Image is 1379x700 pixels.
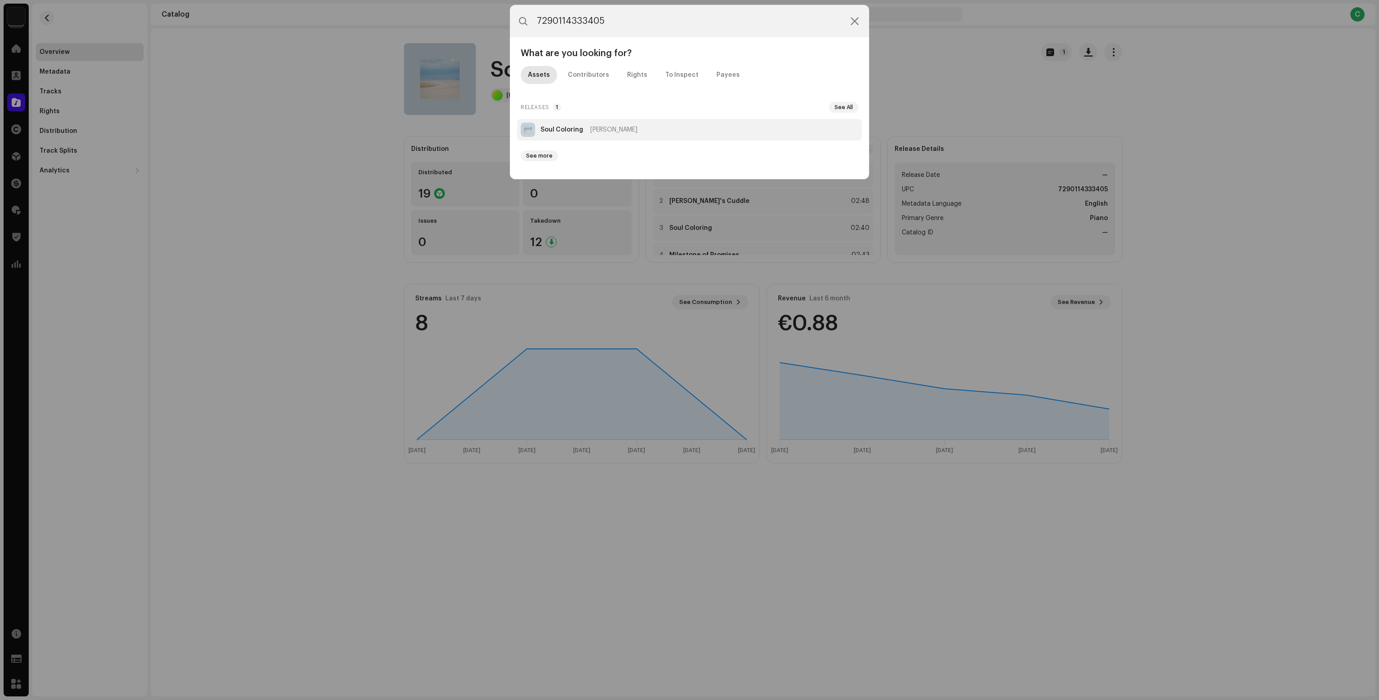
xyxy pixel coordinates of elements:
[829,102,858,113] button: See All
[521,150,558,161] button: See more
[590,126,637,133] span: [PERSON_NAME]
[510,5,869,37] input: Search
[568,66,609,84] div: Contributors
[521,123,535,137] img: 603f0db2-5170-4011-afe6-f1a2b670de45
[540,126,583,133] strong: Soul Coloring
[553,103,561,111] p-badge: 1
[526,152,553,159] span: See more
[716,66,740,84] div: Payees
[528,66,550,84] div: Assets
[517,48,862,59] div: What are you looking for?
[627,66,647,84] div: Rights
[834,104,853,111] span: See All
[521,102,549,113] span: Releases
[665,66,698,84] div: To Inspect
